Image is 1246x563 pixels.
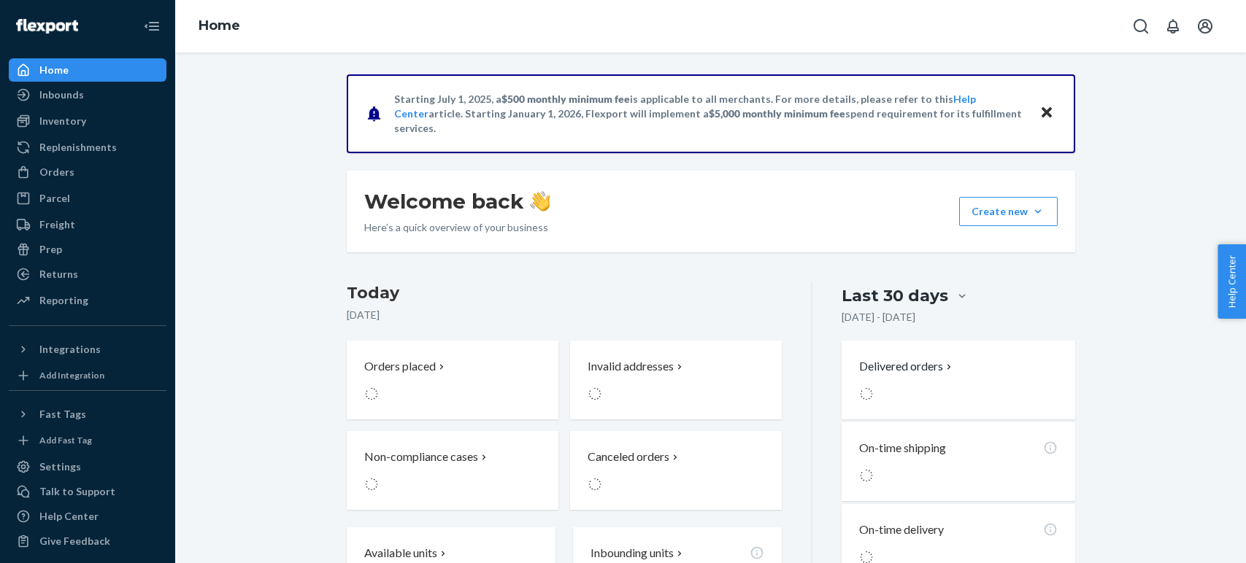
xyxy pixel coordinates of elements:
p: Orders placed [364,358,436,375]
p: Non-compliance cases [364,449,478,465]
div: Inventory [39,114,86,128]
button: Delivered orders [859,358,955,375]
button: Non-compliance cases [347,431,558,510]
div: Home [39,63,69,77]
button: Open account menu [1191,12,1220,41]
div: Fast Tags [39,407,86,422]
div: Talk to Support [39,484,115,499]
span: $500 monthly minimum fee [501,93,630,105]
p: Inbounding units [591,545,674,562]
h1: Welcome back [364,188,550,214]
button: Fast Tags [9,403,166,426]
div: Parcel [39,191,70,206]
a: Add Fast Tag [9,432,166,449]
button: Invalid addresses [570,341,782,419]
a: Help Center [9,505,166,528]
button: Close [1037,103,1056,124]
a: Inventory [9,109,166,133]
div: Help Center [39,509,99,524]
button: Open Search Box [1126,12,1155,41]
span: $5,000 monthly minimum fee [709,107,845,120]
img: Flexport logo [16,19,78,34]
p: [DATE] [347,308,782,322]
div: Freight [39,217,75,232]
p: [DATE] - [DATE] [842,310,915,325]
p: Available units [364,545,437,562]
a: Home [9,58,166,82]
p: On-time delivery [859,521,944,538]
ol: breadcrumbs [187,5,252,47]
button: Talk to Support [9,480,166,503]
div: Inbounds [39,88,84,102]
h3: Today [347,281,782,305]
div: Replenishments [39,140,117,155]
a: Orders [9,160,166,184]
a: Settings [9,455,166,478]
p: On-time shipping [859,440,946,457]
div: Returns [39,267,78,281]
div: Reporting [39,293,88,308]
button: Help Center [1218,244,1246,319]
div: Prep [39,242,62,257]
button: Create new [959,197,1058,226]
p: Canceled orders [588,449,669,465]
button: Open notifications [1158,12,1188,41]
a: Replenishments [9,136,166,159]
button: Give Feedback [9,529,166,553]
a: Add Integration [9,367,166,384]
p: Starting July 1, 2025, a is applicable to all merchants. For more details, please refer to this a... [394,92,1026,136]
div: Last 30 days [842,284,948,307]
p: Here’s a quick overview of your business [364,220,550,235]
p: Invalid addresses [588,358,674,375]
div: Settings [39,459,81,474]
div: Add Integration [39,369,104,381]
div: Orders [39,165,74,179]
div: Integrations [39,342,101,357]
a: Parcel [9,187,166,210]
a: Inbounds [9,83,166,106]
img: hand-wave emoji [530,191,550,211]
button: Integrations [9,338,166,361]
a: Reporting [9,289,166,312]
a: Freight [9,213,166,236]
button: Orders placed [347,341,558,419]
div: Add Fast Tag [39,434,92,446]
div: Give Feedback [39,534,110,548]
a: Returns [9,263,166,286]
a: Home [199,18,240,34]
a: Prep [9,238,166,261]
button: Canceled orders [570,431,782,510]
button: Close Navigation [137,12,166,41]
